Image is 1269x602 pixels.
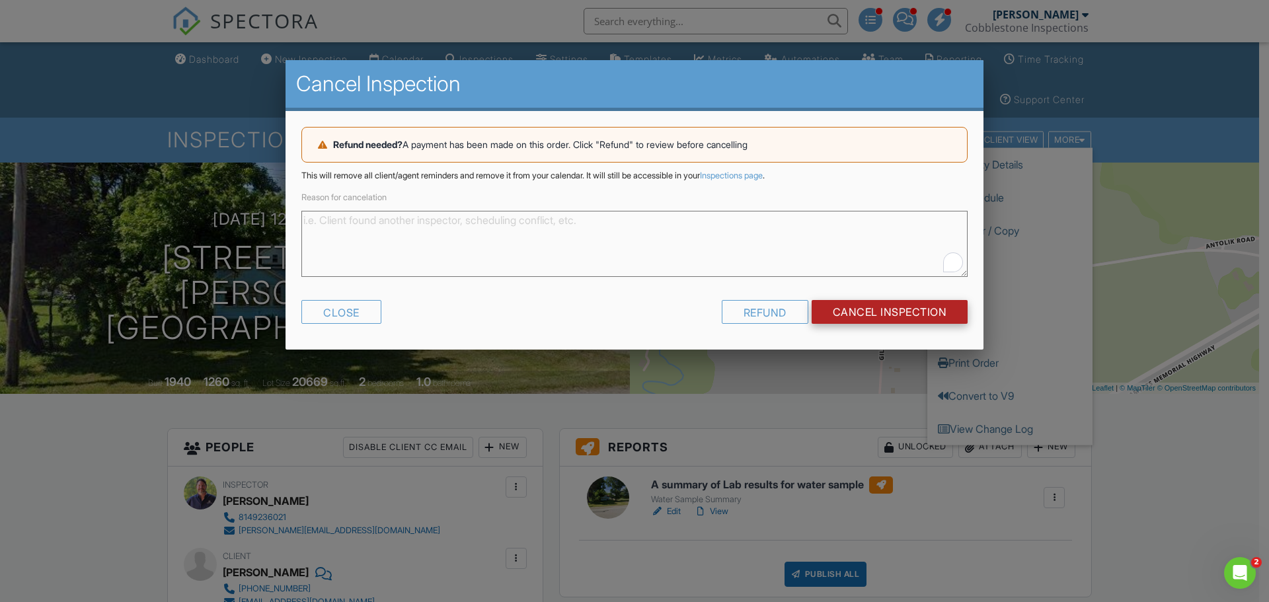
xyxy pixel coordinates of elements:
label: Reason for cancelation [301,192,387,202]
p: This will remove all client/agent reminders and remove it from your calendar. It will still be ac... [301,170,968,181]
iframe: Intercom live chat [1224,557,1256,589]
input: Cancel Inspection [812,300,968,324]
a: Inspections page [700,170,763,180]
div: Close [301,300,381,324]
span: A payment has been made on this order. Click "Refund" to review before cancelling [333,139,748,150]
h2: Cancel Inspection [296,71,973,97]
div: Refund [722,300,808,324]
strong: Refund needed? [333,139,403,150]
span: 2 [1251,557,1262,568]
textarea: To enrich screen reader interactions, please activate Accessibility in Grammarly extension settings [301,211,968,277]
